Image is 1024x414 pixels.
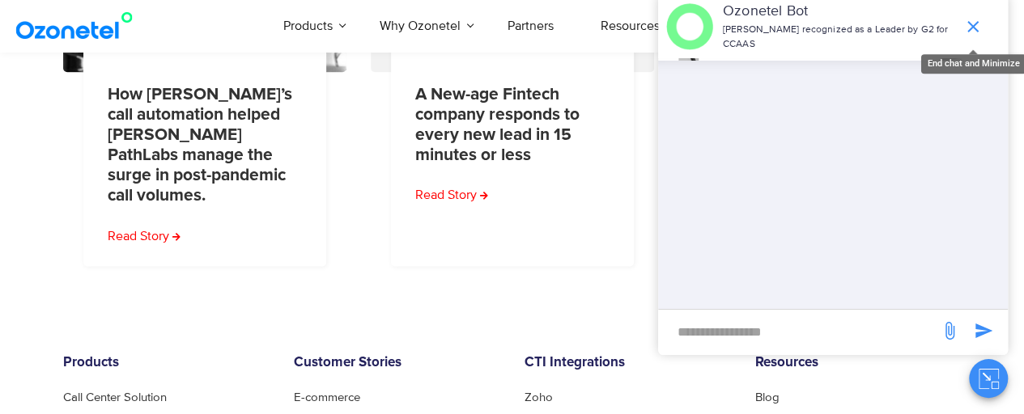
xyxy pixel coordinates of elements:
[525,391,553,403] a: Zoho
[967,315,1000,347] span: send message
[957,11,989,43] span: end chat or minimize
[723,23,955,52] p: [PERSON_NAME] recognized as a Leader by G2 for CCAAS
[525,355,731,371] h6: CTI Integrations
[415,84,600,166] a: A New-age Fintech company responds to every new lead in 15 minutes or less
[294,391,360,403] a: E-commerce
[63,355,270,371] h6: Products
[666,3,713,50] img: header
[108,84,292,206] a: How [PERSON_NAME]’s call automation helped [PERSON_NAME] PathLabs manage the surge in post-pandem...
[755,391,780,403] a: Blog
[63,391,167,403] a: Call Center Solution
[723,1,955,23] p: Ozonetel Bot
[108,226,181,246] a: Read more about How Ozonetel’s call automation helped Dr Lal PathLabs manage the surge in post-pa...
[666,318,932,347] div: new-msg-input
[415,185,488,205] a: Read more about A New-age Fintech company responds to every new lead in 15 minutes or less
[294,355,500,371] h6: Customer Stories
[969,359,1008,398] button: Close chat
[933,315,966,347] span: send message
